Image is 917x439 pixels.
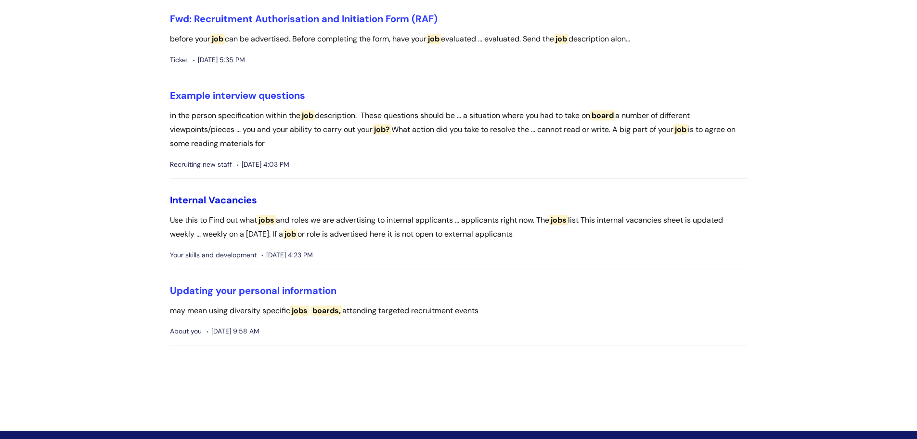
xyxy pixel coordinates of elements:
span: boards, [311,306,342,316]
p: Use this to Find out what and roles we are advertising to internal applicants ... applicants righ... [170,213,748,241]
span: Your skills and development [170,249,257,261]
span: job [210,34,225,44]
a: Internal Vacancies [170,194,257,206]
span: About you [170,325,202,337]
p: in the person specification within the description. These questions should be ... a situation whe... [170,109,748,150]
span: [DATE] 9:58 AM [207,325,259,337]
span: [DATE] 4:03 PM [237,159,289,171]
span: job [554,34,568,44]
p: may mean using diversity specific attending targeted recruitment events [170,304,748,318]
span: job? [373,124,391,134]
span: job [426,34,441,44]
span: jobs [290,306,309,316]
a: Updating your personal information [170,284,336,297]
span: Ticket [170,54,188,66]
span: jobs [549,215,568,225]
a: Fwd: Recruitment Authorisation and Initiation Form (RAF) [170,13,438,25]
span: [DATE] 4:23 PM [261,249,313,261]
span: job [673,124,688,134]
span: [DATE] 5:35 PM [193,54,245,66]
span: job [300,110,315,120]
span: board [590,110,615,120]
span: Recruiting new staff [170,159,232,171]
span: jobs [257,215,276,225]
p: before your can be advertised. Before completing the form, have your evaluated ... evaluated. Sen... [170,32,748,46]
a: Example interview questions [170,89,305,102]
span: job [283,229,297,239]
